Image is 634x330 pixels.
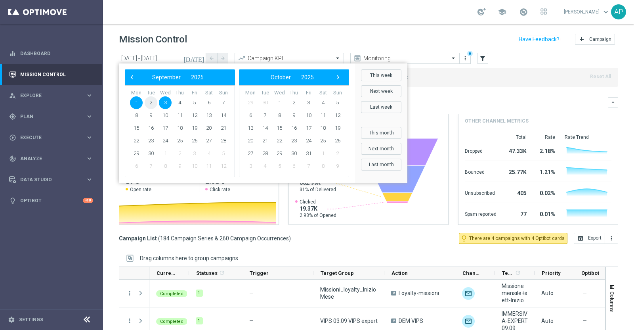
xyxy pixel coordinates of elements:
th: weekday [272,90,287,96]
i: settings [8,316,15,323]
span: 11 [202,160,215,173]
span: 8 [130,109,143,122]
a: [PERSON_NAME]keyboard_arrow_down [563,6,611,18]
div: 405 [506,186,527,199]
span: — [582,317,587,324]
span: Missione mensile+sett-InizioMese [502,282,528,304]
span: Completed [160,291,183,296]
a: Mission Control [20,64,93,85]
span: 26 [331,134,344,147]
span: September [152,74,181,81]
th: weekday [243,90,258,96]
input: Select date range [119,53,206,64]
i: keyboard_arrow_right [86,176,93,183]
div: Mission Control [9,64,93,85]
span: 16 [288,122,300,134]
div: 0.01% [536,207,555,220]
div: Execute [9,134,86,141]
div: 25.77K [506,165,527,178]
i: trending_up [238,54,246,62]
span: 15 [273,122,286,134]
i: arrow_back [209,56,214,61]
span: DEM VIPS [399,317,423,324]
span: 9 [145,109,157,122]
span: ( [158,235,160,242]
div: 0.02% [536,186,555,199]
button: [DATE] [182,53,206,65]
span: Auto [541,290,554,296]
span: Campaign [589,36,611,42]
span: 18 [317,122,329,134]
div: Plan [9,113,86,120]
span: 23 [145,134,157,147]
span: ) [289,235,291,242]
i: lightbulb [9,197,16,204]
th: weekday [301,90,316,96]
div: Analyze [9,155,86,162]
span: 2 [331,147,344,160]
span: 1 [317,147,329,160]
span: 7 [259,109,271,122]
div: 1.21% [536,165,555,178]
span: — [582,290,587,297]
button: track_changes Analyze keyboard_arrow_right [9,155,94,162]
span: ‹ [127,72,137,82]
div: +10 [83,198,93,203]
bs-datepicker-navigation-view: ​ ​ ​ [127,72,229,82]
span: Optibot [581,270,599,276]
span: 26 [188,134,201,147]
span: 2025 [191,74,204,81]
a: Settings [19,317,43,322]
span: 12 [217,160,230,173]
button: filter_alt [477,53,488,64]
span: Calculate column [218,269,225,277]
span: 24 [159,134,172,147]
span: 25 [174,134,186,147]
i: track_changes [9,155,16,162]
span: Loyalty-missioni [399,290,439,297]
a: Dashboard [20,43,93,64]
span: 31 [302,147,315,160]
span: 7 [302,160,315,173]
span: 31% of Delivered [300,186,336,193]
button: equalizer Dashboard [9,50,94,57]
input: Have Feedback? [519,36,560,42]
span: 1 [273,96,286,109]
span: 4 [317,96,329,109]
span: school [498,8,506,16]
th: weekday [316,90,330,96]
button: Mission Control [9,71,94,78]
span: Click rate [210,186,230,193]
button: arrow_back [206,53,217,64]
span: Explore [20,93,86,98]
th: weekday [330,90,345,96]
span: 22 [273,134,286,147]
span: 30 [259,96,271,109]
span: 3 [302,96,315,109]
i: more_vert [126,290,133,297]
span: Action [391,270,408,276]
div: 1 [196,290,203,297]
button: 2025 [186,72,209,82]
span: 20 [244,134,257,147]
i: keyboard_arrow_right [86,155,93,162]
span: 5 [188,96,201,109]
div: play_circle_outline Execute keyboard_arrow_right [9,134,94,141]
span: 1 [159,147,172,160]
button: lightbulb_outline There are 4 campaigns with 4 Optibot cards [459,233,567,244]
i: gps_fixed [9,113,16,120]
colored-tag: Completed [156,317,187,325]
span: Open rate [130,186,151,193]
button: add Campaign [575,34,615,45]
div: Row Groups [140,255,238,261]
span: 2.93% of Opened [300,212,336,219]
span: 11 [317,109,329,122]
div: AP [611,4,626,19]
i: keyboard_arrow_right [86,92,93,99]
span: A [391,291,396,295]
i: refresh [515,270,521,276]
span: 11 [174,109,186,122]
button: Data Studio keyboard_arrow_right [9,177,94,183]
h1: Mission Control [119,34,187,45]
